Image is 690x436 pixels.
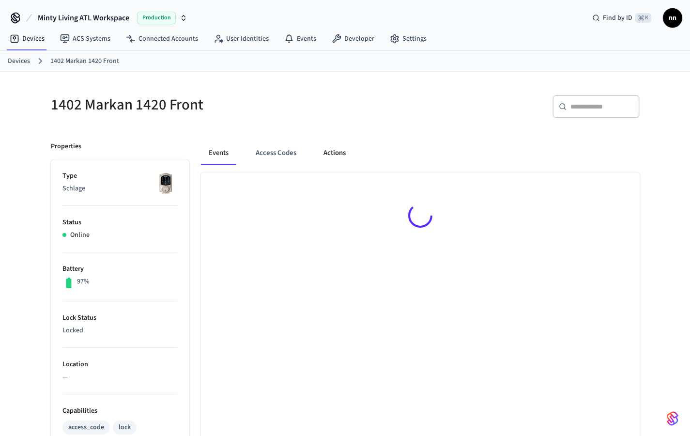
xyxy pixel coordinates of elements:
[77,277,90,287] p: 97%
[664,9,681,27] span: nn
[603,13,632,23] span: Find by ID
[38,12,129,24] span: Minty Living ATL Workspace
[316,141,353,165] button: Actions
[118,30,206,47] a: Connected Accounts
[667,411,678,426] img: SeamLogoGradient.69752ec5.svg
[70,230,90,240] p: Online
[51,95,339,115] h5: 1402 Markan 1420 Front
[62,359,178,370] p: Location
[153,171,178,195] img: Schlage Sense Smart Deadbolt with Camelot Trim, Front
[635,13,651,23] span: ⌘ K
[62,171,178,181] p: Type
[68,422,104,433] div: access_code
[201,141,640,165] div: ant example
[62,264,178,274] p: Battery
[62,372,178,382] p: —
[584,9,659,27] div: Find by ID⌘ K
[137,12,176,24] span: Production
[201,141,236,165] button: Events
[62,218,178,228] p: Status
[62,406,178,416] p: Capabilities
[52,30,118,47] a: ACS Systems
[62,326,178,336] p: Locked
[324,30,382,47] a: Developer
[51,141,81,152] p: Properties
[276,30,324,47] a: Events
[382,30,434,47] a: Settings
[62,313,178,323] p: Lock Status
[119,422,131,433] div: lock
[62,184,178,194] p: Schlage
[248,141,304,165] button: Access Codes
[2,30,52,47] a: Devices
[8,56,30,66] a: Devices
[206,30,276,47] a: User Identities
[50,56,119,66] a: 1402 Markan 1420 Front
[663,8,682,28] button: nn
